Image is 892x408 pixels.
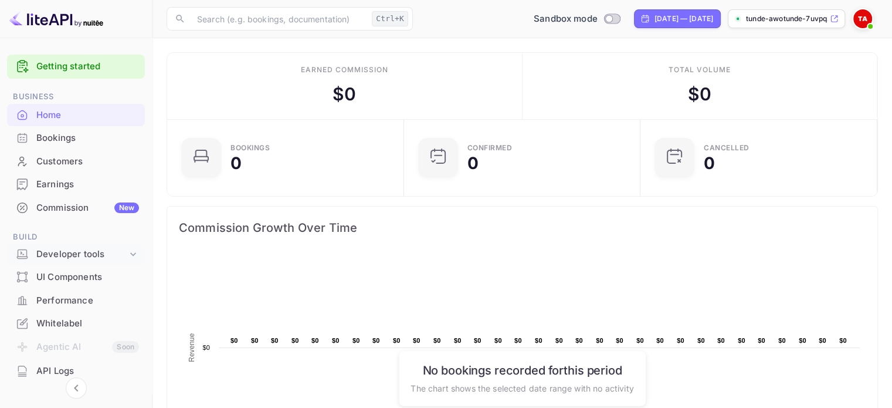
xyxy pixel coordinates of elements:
div: Commission [36,201,139,215]
div: Developer tools [36,248,127,261]
text: $0 [393,337,401,344]
img: LiteAPI logo [9,9,103,28]
span: Business [7,90,145,103]
div: Bookings [36,131,139,145]
div: Switch to Production mode [529,12,625,26]
img: Tunde Awotunde [853,9,872,28]
text: $0 [514,337,522,344]
text: $0 [202,344,210,351]
div: Earnings [36,178,139,191]
div: Whitelabel [7,312,145,335]
div: CommissionNew [7,197,145,220]
span: Commission Growth Over Time [179,218,866,237]
text: $0 [352,337,360,344]
h6: No bookings recorded for this period [411,363,633,377]
text: $0 [494,337,502,344]
a: Whitelabel [7,312,145,334]
div: Performance [7,289,145,312]
div: API Logs [7,360,145,383]
div: CANCELLED [704,144,749,151]
text: $0 [819,337,826,344]
text: $0 [454,337,462,344]
div: Bookings [7,127,145,150]
div: [DATE] — [DATE] [654,14,713,24]
text: $0 [799,337,806,344]
div: Confirmed [467,144,513,151]
div: 0 [230,155,242,171]
text: $0 [839,337,847,344]
text: $0 [413,337,420,344]
text: $0 [575,337,583,344]
text: $0 [433,337,441,344]
text: $0 [596,337,603,344]
text: $0 [677,337,684,344]
a: UI Components [7,266,145,288]
div: Performance [36,294,139,308]
div: Customers [7,150,145,173]
text: $0 [230,337,238,344]
a: Home [7,104,145,126]
text: $0 [474,337,481,344]
div: $ 0 [333,81,356,107]
div: Developer tools [7,244,145,265]
a: Getting started [36,60,139,73]
text: $0 [372,337,380,344]
text: $0 [738,337,745,344]
text: $0 [311,337,319,344]
a: Earnings [7,173,145,195]
text: $0 [291,337,299,344]
div: New [114,203,139,213]
a: API Logs [7,360,145,382]
div: Bookings [230,144,270,151]
text: $0 [697,337,705,344]
div: Earnings [7,173,145,196]
div: API Logs [36,365,139,378]
div: Home [7,104,145,127]
a: Bookings [7,127,145,149]
div: $ 0 [688,81,711,107]
div: Customers [36,155,139,168]
div: 0 [467,155,479,171]
text: $0 [332,337,340,344]
text: $0 [717,337,725,344]
div: UI Components [7,266,145,289]
div: Earned commission [301,65,388,75]
span: Sandbox mode [534,12,598,26]
a: CommissionNew [7,197,145,218]
div: UI Components [36,271,139,284]
text: $0 [535,337,542,344]
input: Search (e.g. bookings, documentation) [190,7,367,31]
text: $0 [758,337,765,344]
text: $0 [656,337,664,344]
div: 0 [704,155,715,171]
text: $0 [616,337,623,344]
a: Customers [7,150,145,172]
text: $0 [271,337,279,344]
a: Performance [7,289,145,311]
p: tunde-awotunde-7uvpq.n... [746,14,827,24]
text: Revenue [188,333,196,362]
text: $0 [636,337,644,344]
p: The chart shows the selected date range with no activity [411,382,633,394]
button: Collapse navigation [66,377,87,399]
text: $0 [778,337,786,344]
span: Build [7,231,145,244]
div: Home [36,109,139,122]
text: $0 [251,337,259,344]
div: Total volume [668,65,731,75]
div: Getting started [7,55,145,79]
div: Whitelabel [36,317,139,331]
div: Ctrl+K [372,11,408,26]
text: $0 [555,337,563,344]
